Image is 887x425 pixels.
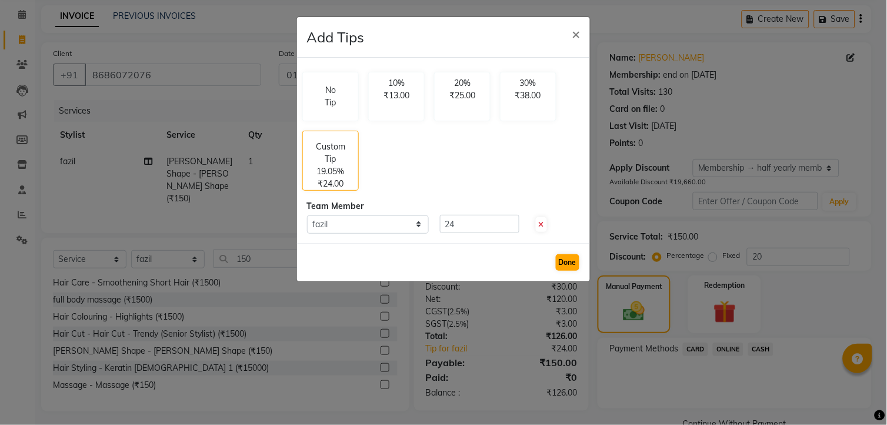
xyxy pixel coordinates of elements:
h4: Add Tips [306,26,364,48]
button: Close [563,17,590,50]
p: ₹25.00 [442,89,483,102]
span: Team Member [306,201,364,211]
p: ₹13.00 [376,89,417,102]
button: Done [556,254,579,271]
p: ₹24.00 [318,178,344,190]
p: Custom Tip [310,141,351,165]
span: × [572,25,581,42]
p: 20% [442,77,483,89]
p: ₹38.00 [508,89,549,102]
p: 10% [376,77,417,89]
p: No Tip [322,84,339,109]
p: 30% [508,77,549,89]
p: 19.05% [317,165,345,178]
